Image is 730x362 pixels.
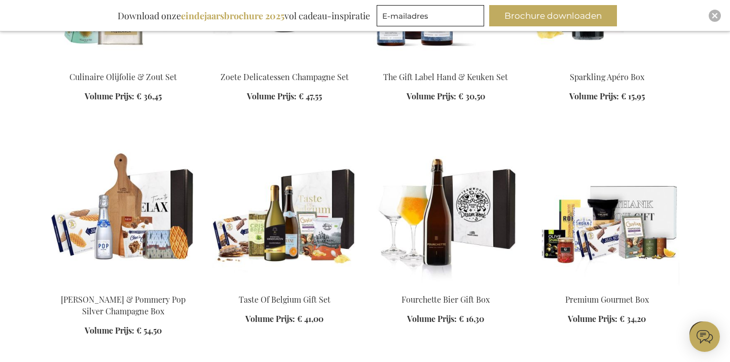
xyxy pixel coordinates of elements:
[534,59,679,68] a: Sparkling Apero Box
[377,5,484,26] input: E-mailadres
[565,294,649,305] a: Premium Gourmet Box
[239,294,331,305] a: Taste Of Belgium Gift Set
[51,143,196,285] img: Sweet Delights & Pommery Pop Silver Champagne Box
[299,91,322,101] span: € 47,55
[245,313,323,325] a: Volume Prijs: € 41,00
[407,91,485,102] a: Volume Prijs: € 30,50
[373,281,518,291] a: Fourchette Beer Gift Box
[534,143,679,285] img: Premium Gourmet Box
[709,10,721,22] div: Close
[401,294,490,305] a: Fourchette Bier Gift Box
[407,91,456,101] span: Volume Prijs:
[569,91,619,101] span: Volume Prijs:
[85,325,162,337] a: Volume Prijs: € 54,50
[51,281,196,291] a: Sweet Delights & Pommery Pop Silver Champagne Box
[85,91,134,101] span: Volume Prijs:
[373,143,518,285] img: Fourchette Beer Gift Box
[568,313,617,324] span: Volume Prijs:
[407,313,457,324] span: Volume Prijs:
[212,281,357,291] a: Taste Of Belgium Gift Set
[621,91,645,101] span: € 15,95
[568,313,646,325] a: Volume Prijs: € 34,20
[181,10,284,22] b: eindejaarsbrochure 2025
[569,91,645,102] a: Volume Prijs: € 15,95
[247,91,322,102] a: Volume Prijs: € 47,55
[458,91,485,101] span: € 30,50
[51,59,196,68] a: Olive & Salt Culinary Set
[85,91,162,102] a: Volume Prijs: € 36,45
[489,5,617,26] button: Brochure downloaden
[619,313,646,324] span: € 34,20
[113,5,375,26] div: Download onze vol cadeau-inspiratie
[407,313,484,325] a: Volume Prijs: € 16,30
[570,71,644,82] a: Sparkling Apéro Box
[297,313,323,324] span: € 41,00
[136,325,162,336] span: € 54,50
[373,59,518,68] a: The Gift Label Hand & Kitchen Set
[459,313,484,324] span: € 16,30
[534,281,679,291] a: Premium Gourmet Box
[61,294,186,316] a: [PERSON_NAME] & Pommery Pop Silver Champagne Box
[69,71,177,82] a: Culinaire Olijfolie & Zout Set
[712,13,718,19] img: Close
[245,313,295,324] span: Volume Prijs:
[85,325,134,336] span: Volume Prijs:
[383,71,508,82] a: The Gift Label Hand & Keuken Set
[212,143,357,285] img: Taste Of Belgium Gift Set
[377,5,487,29] form: marketing offers and promotions
[221,71,349,82] a: Zoete Delicatessen Champagne Set
[136,91,162,101] span: € 36,45
[212,59,357,68] a: Sweet Delights Champagne Set
[689,321,720,352] iframe: belco-activator-frame
[247,91,297,101] span: Volume Prijs:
